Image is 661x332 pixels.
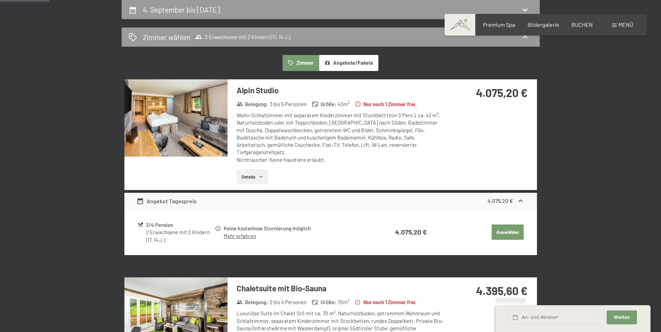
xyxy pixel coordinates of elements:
button: Auswählen [492,224,524,240]
strong: Größe : [312,101,336,108]
span: Weiter [614,314,630,321]
button: Weiter [607,310,637,325]
a: Premium Spa [483,21,515,28]
h2: Zimmer wählen [143,32,191,42]
strong: Belegung : [237,101,268,108]
strong: Nur noch 1 Zimmer frei. [355,299,417,306]
strong: Größe : [312,299,336,306]
span: 43 m² [338,101,349,108]
div: 2 Erwachsene mit 2 Kindern (17, 14 J.) [146,229,214,244]
div: Keine kostenlose Stornierung möglich [224,224,369,232]
strong: 4.075,20 € [476,86,528,99]
div: Wohn-Schlafzimmer mit separatem Kinderzimmer mit Stockbett (min 3 Pers.), ca. 43 m², Naturholzbod... [237,112,444,164]
div: Angebot Tagespreis [137,197,197,205]
h3: Alpin Studio [237,85,444,96]
span: Menü [618,21,633,28]
a: BUCHEN [571,21,593,28]
button: Details [237,169,268,184]
span: 2 Erwachsene mit 2 Kindern (17, 14 J.) [195,33,290,40]
img: mss_renderimg.php [124,79,228,157]
span: 70 m² [338,299,349,306]
button: Zimmer [283,55,319,71]
h2: 4. September bis [DATE] [143,5,220,14]
div: Angebot Tagespreis4.075,20 € [124,193,537,210]
span: Schnellanfrage [495,297,526,303]
span: 2 bis 4 Personen [270,299,307,306]
button: Angebote/Pakete [319,55,378,71]
strong: 4.075,20 € [487,197,513,204]
strong: 4.075,20 € [395,228,427,236]
h3: Chaletsuite mit Bio-Sauna [237,283,444,294]
a: Mehr erfahren [224,233,256,239]
div: 3/4 Pension [146,221,214,229]
strong: 4.395,60 € [476,284,528,297]
strong: Nur noch 1 Zimmer frei. [355,101,417,108]
strong: Belegung : [237,299,268,306]
a: Bildergalerie [528,21,559,28]
span: 3 bis 5 Personen [270,101,307,108]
